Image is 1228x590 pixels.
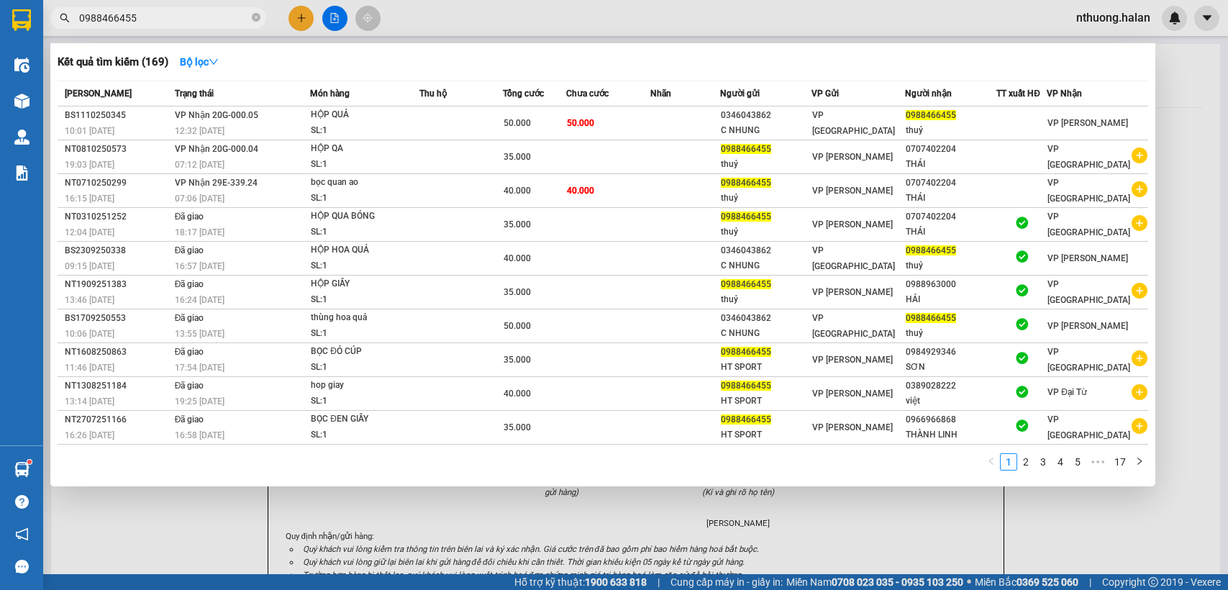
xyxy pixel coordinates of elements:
img: warehouse-icon [14,94,29,109]
div: 0707402204 [906,176,996,191]
div: 0346043862 [721,108,811,123]
span: 0988466455 [906,110,956,120]
span: 16:58 [DATE] [175,430,224,440]
span: Người gửi [720,88,760,99]
div: THÁI [906,157,996,172]
span: message [15,560,29,573]
span: 50.000 [567,118,594,128]
button: right [1131,453,1148,471]
div: SL: 1 [311,292,419,308]
div: SL: 1 [311,427,419,443]
div: C NHUNG [721,326,811,341]
span: 50.000 [504,321,531,331]
div: BS1709250553 [65,311,170,326]
span: 13:55 [DATE] [175,329,224,339]
div: HT SPORT [721,360,811,375]
span: 16:24 [DATE] [175,295,224,305]
span: Đã giao [175,313,204,323]
span: VP Nhận 20G-000.05 [175,110,258,120]
span: 50.000 [504,118,531,128]
div: SL: 1 [311,123,419,139]
span: 0988466455 [906,313,956,323]
span: 0988466455 [906,245,956,255]
div: thuỷ [721,292,811,307]
span: VP [GEOGRAPHIC_DATA] [812,110,895,136]
span: Thu hộ [419,88,447,99]
li: 1 [1000,453,1017,471]
div: HỘP HOA QUẢ [311,242,419,258]
div: BS1110250345 [65,108,170,123]
span: VP Gửi [811,88,839,99]
span: Người nhận [905,88,952,99]
li: 17 [1109,453,1131,471]
div: SL: 1 [311,157,419,173]
div: 0707402204 [906,142,996,157]
div: HỘP QA [311,141,419,157]
span: VP Đại Từ [1047,387,1087,397]
div: HẢI [906,292,996,307]
span: VP [GEOGRAPHIC_DATA] [1047,144,1130,170]
div: thuỷ [906,123,996,138]
img: warehouse-icon [14,58,29,73]
span: plus-circle [1132,181,1147,197]
li: 5 [1069,453,1086,471]
div: HỘP GIẦY [311,276,419,292]
div: hop giay [311,378,419,394]
div: việt [906,394,996,409]
span: plus-circle [1132,283,1147,299]
span: [PERSON_NAME] [65,88,132,99]
div: 0707402204 [906,209,996,224]
div: NT2707251166 [65,412,170,427]
a: 1 [1001,454,1016,470]
div: 0389028222 [906,378,996,394]
span: 35.000 [504,219,531,230]
div: SL: 1 [311,258,419,274]
div: NT1308251184 [65,378,170,394]
span: VP [PERSON_NAME] [812,422,893,432]
span: 0988466455 [721,212,771,222]
span: 0988466455 [721,414,771,425]
span: 16:15 [DATE] [65,194,114,204]
span: 35.000 [504,287,531,297]
span: 13:46 [DATE] [65,295,114,305]
span: right [1135,457,1144,466]
span: VP [GEOGRAPHIC_DATA] [1047,212,1130,237]
li: 4 [1052,453,1069,471]
li: Next Page [1131,453,1148,471]
span: 12:32 [DATE] [175,126,224,136]
li: Next 5 Pages [1086,453,1109,471]
div: thuỷ [721,224,811,240]
span: VP [GEOGRAPHIC_DATA] [812,313,895,339]
span: 35.000 [504,152,531,162]
div: SL: 1 [311,360,419,376]
a: 17 [1110,454,1130,470]
span: VP Nhận [1047,88,1082,99]
span: 0988466455 [721,279,771,289]
span: 40.000 [504,389,531,399]
span: 35.000 [504,355,531,365]
div: 0988963000 [906,277,996,292]
span: Đã giao [175,347,204,357]
span: 40.000 [504,186,531,196]
div: HỘP QUẢ [311,107,419,123]
span: Tổng cước [503,88,544,99]
span: left [987,457,996,466]
span: plus-circle [1132,418,1147,434]
div: C NHUNG [721,123,811,138]
div: bọc quan ao [311,175,419,191]
img: warehouse-icon [14,462,29,477]
span: close-circle [252,12,260,25]
span: down [209,57,219,67]
li: 3 [1034,453,1052,471]
div: thuỷ [906,326,996,341]
span: VP [PERSON_NAME] [812,287,893,297]
img: warehouse-icon [14,130,29,145]
span: question-circle [15,495,29,509]
span: Món hàng [310,88,350,99]
div: THÁI [906,224,996,240]
span: Đã giao [175,279,204,289]
img: solution-icon [14,165,29,181]
div: 0346043862 [721,243,811,258]
div: thùng hoa quả [311,310,419,326]
div: BỌC ĐEN GIẦY [311,412,419,427]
